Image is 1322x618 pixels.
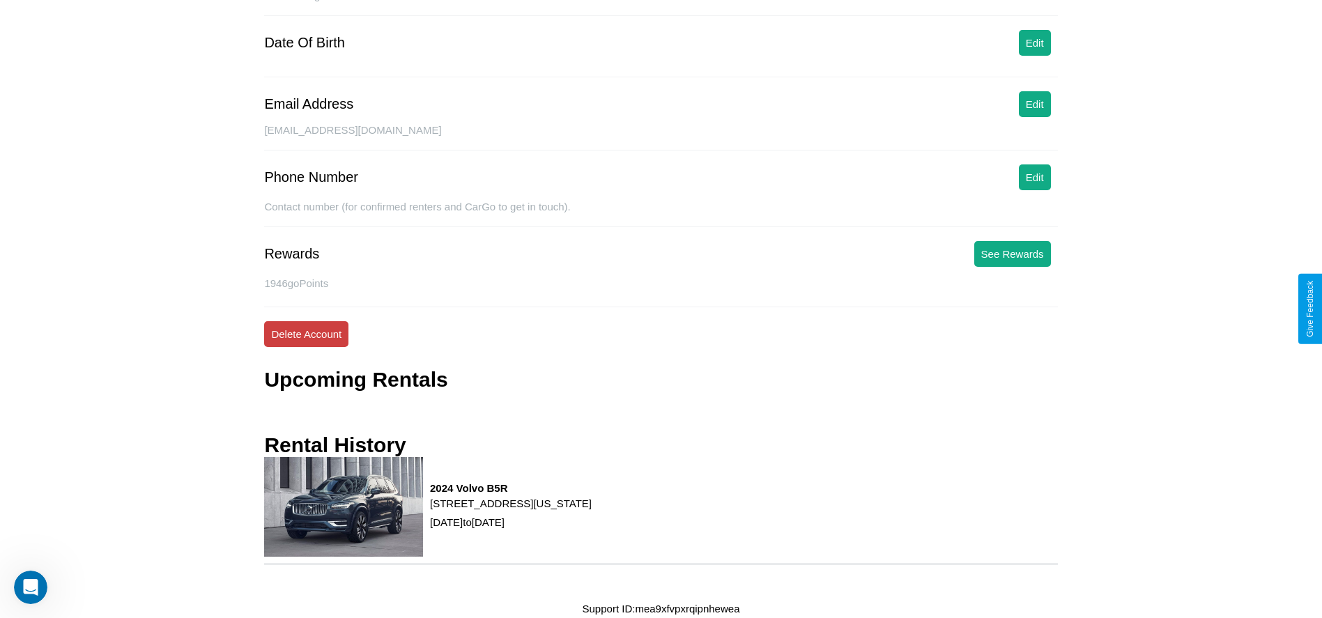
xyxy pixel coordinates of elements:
[974,241,1051,267] button: See Rewards
[1305,281,1315,337] div: Give Feedback
[264,35,345,51] div: Date Of Birth
[1019,164,1051,190] button: Edit
[264,368,447,392] h3: Upcoming Rentals
[1019,91,1051,117] button: Edit
[583,599,740,618] p: Support ID: mea9xfvpxrqipnhewea
[264,433,406,457] h3: Rental History
[14,571,47,604] iframe: Intercom live chat
[1019,30,1051,56] button: Edit
[264,457,423,556] img: rental
[264,274,1057,293] p: 1946 goPoints
[264,246,319,262] div: Rewards
[264,96,353,112] div: Email Address
[430,482,592,494] h3: 2024 Volvo B5R
[264,201,1057,227] div: Contact number (for confirmed renters and CarGo to get in touch).
[264,321,348,347] button: Delete Account
[430,513,592,532] p: [DATE] to [DATE]
[264,169,358,185] div: Phone Number
[430,494,592,513] p: [STREET_ADDRESS][US_STATE]
[264,124,1057,150] div: [EMAIL_ADDRESS][DOMAIN_NAME]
